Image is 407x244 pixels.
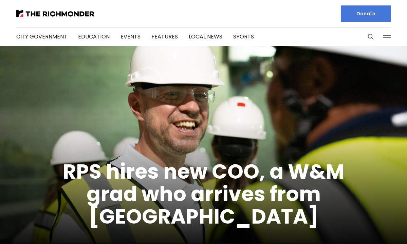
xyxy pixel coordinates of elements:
[78,33,110,40] a: Education
[151,33,178,40] a: Features
[341,5,391,22] a: Donate
[121,33,141,40] a: Events
[16,33,67,40] a: City Government
[349,211,407,244] iframe: portal-trigger
[189,33,222,40] a: Local News
[233,33,254,40] a: Sports
[63,157,345,231] a: RPS hires new COO, a W&M grad who arrives from [GEOGRAPHIC_DATA]
[16,10,94,17] img: The Richmonder
[366,32,376,42] button: Search this site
